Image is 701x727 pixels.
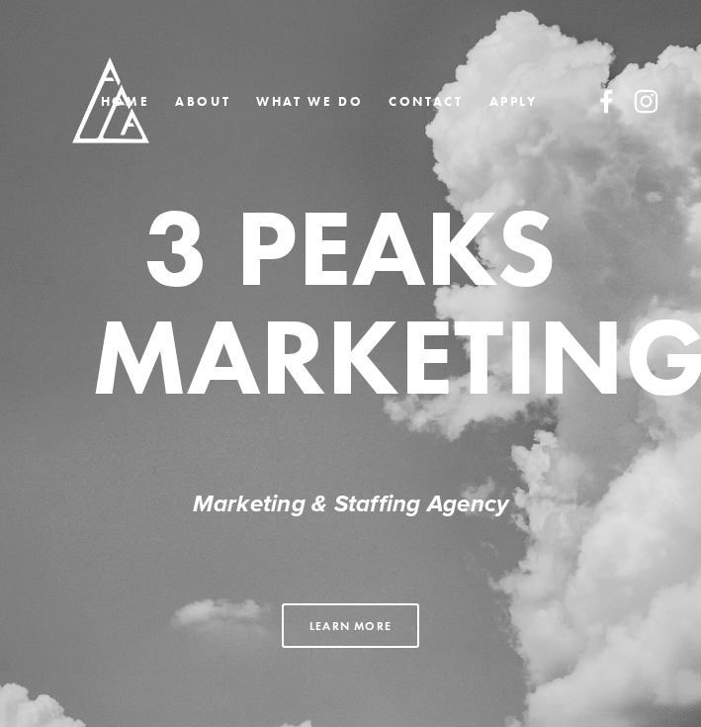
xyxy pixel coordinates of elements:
[389,87,463,116] a: CONTACT
[36,30,179,173] img: 3 Peaks Marketing
[91,193,610,410] h1: 3 PEAKS MARKETING
[175,87,230,116] a: ABOUT
[256,87,363,116] a: WHAT WE DO
[282,603,419,648] a: Learn more
[489,87,538,116] a: APPLY
[101,87,149,116] a: Home
[193,490,508,519] em: Marketing & Staffing Agency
